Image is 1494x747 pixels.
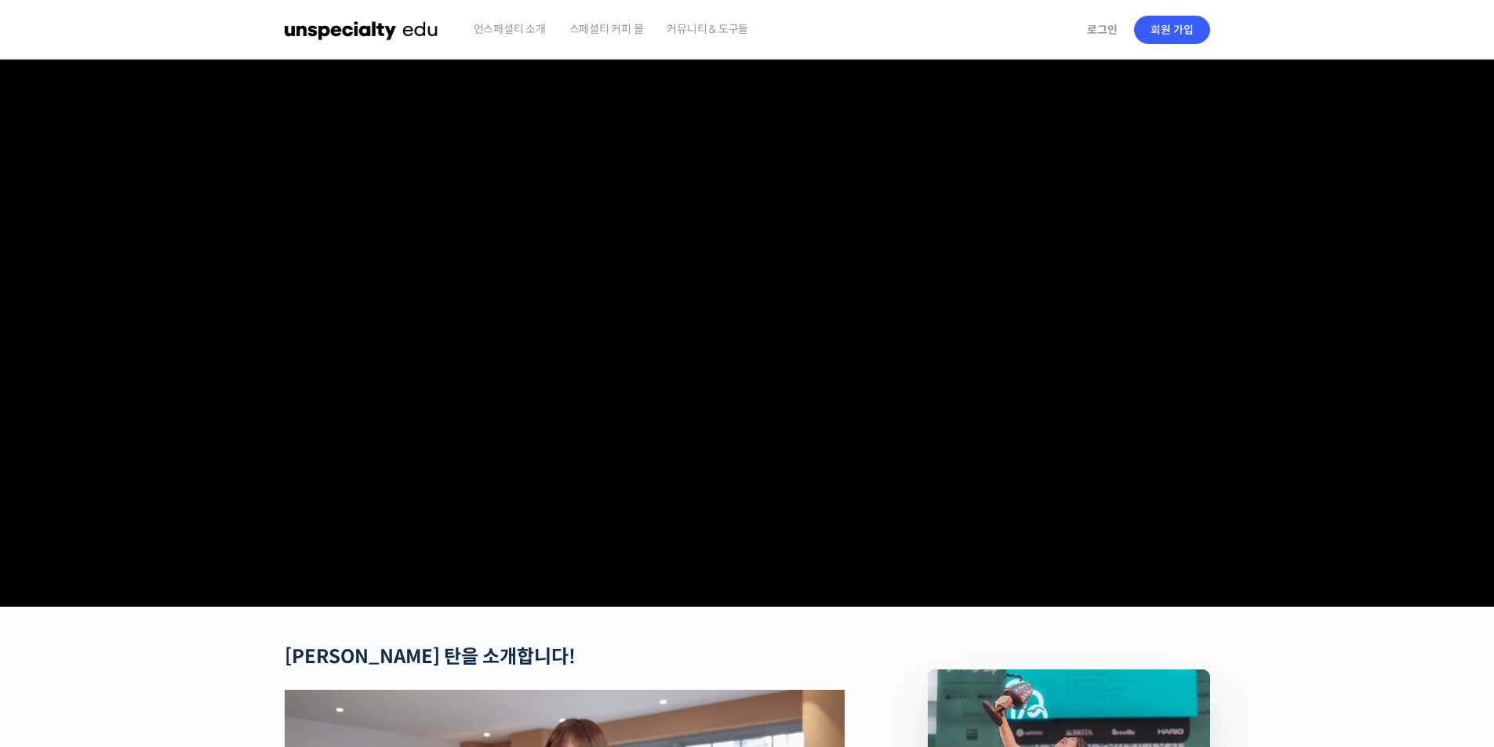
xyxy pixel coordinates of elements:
a: 회원 가입 [1134,16,1210,44]
a: 로그인 [1078,12,1127,48]
strong: [PERSON_NAME] 탄을 소개합니다! [285,645,576,669]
